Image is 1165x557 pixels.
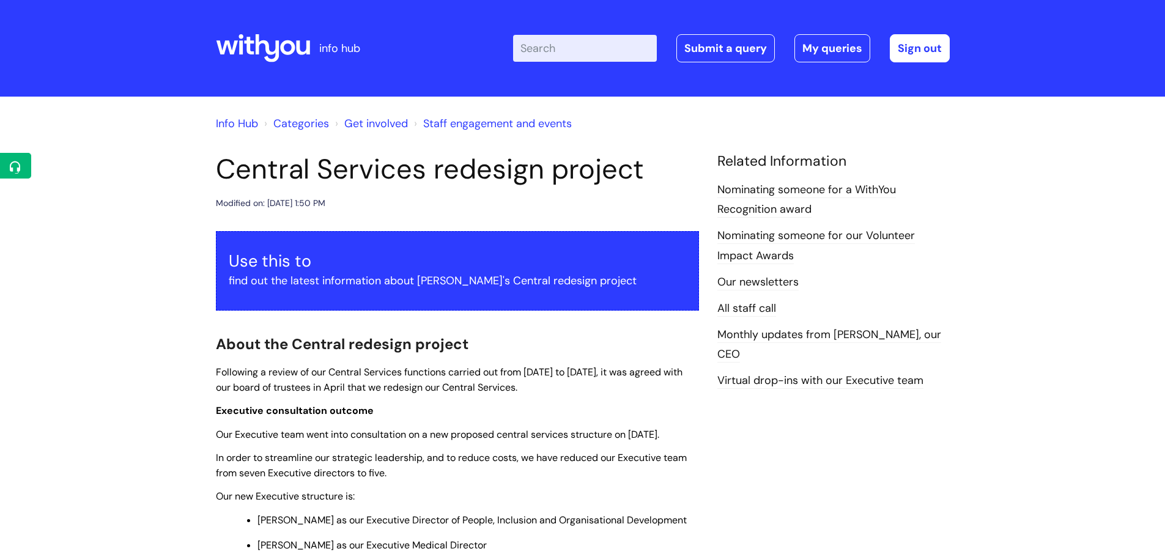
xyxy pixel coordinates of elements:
span: Our new Executive structure is: [216,490,355,503]
a: Submit a query [676,34,775,62]
h1: Central Services redesign project [216,153,699,186]
span: Following a review of our Central Services functions carried out from [DATE] to [DATE], it was ag... [216,366,682,394]
span: [PERSON_NAME] as our Executive Medical Director [257,539,487,551]
a: My queries [794,34,870,62]
a: Staff engagement and events [423,116,572,131]
div: | - [513,34,950,62]
a: Our newsletters [717,275,799,290]
li: Get involved [332,114,408,133]
span: In order to streamline our strategic leadership, and to reduce costs, we have reduced our Executi... [216,451,687,479]
p: info hub [319,39,360,58]
a: Categories [273,116,329,131]
a: All staff call [717,301,776,317]
a: Virtual drop-ins with our Executive team [717,373,923,389]
a: Nominating someone for our Volunteer Impact Awards [717,228,915,264]
span: About the Central redesign project [216,334,468,353]
a: Sign out [890,34,950,62]
li: Staff engagement and events [411,114,572,133]
span: Our Executive team went into consultation on a new proposed central services structure on [DATE]. [216,428,659,441]
p: find out the latest information about [PERSON_NAME]'s Central redesign project [229,271,686,290]
a: Info Hub [216,116,258,131]
span: [PERSON_NAME] as our Executive Director of People, Inclusion and Organisational Development [257,514,687,526]
h4: Related Information [717,153,950,170]
li: Solution home [261,114,329,133]
a: Get involved [344,116,408,131]
span: Executive consultation outcome [216,404,374,417]
a: Nominating someone for a WithYou Recognition award [717,182,896,218]
input: Search [513,35,657,62]
h3: Use this to [229,251,686,271]
div: Modified on: [DATE] 1:50 PM [216,196,325,211]
a: Monthly updates from [PERSON_NAME], our CEO [717,327,941,363]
